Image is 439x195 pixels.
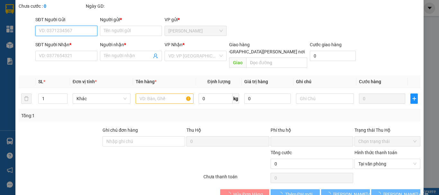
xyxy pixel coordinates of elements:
[203,173,270,184] div: Chưa thanh toán
[358,137,417,146] span: Chọn trạng thái
[411,96,417,101] span: plus
[359,93,405,104] input: 0
[103,136,185,146] input: Ghi chú đơn hàng
[73,79,97,84] span: Đơn vị tính
[100,16,162,23] div: Người gửi
[136,93,193,104] input: VD: Bàn, Ghế
[217,48,307,55] span: [GEOGRAPHIC_DATA][PERSON_NAME] nơi
[168,26,223,36] span: Cao Tốc
[293,75,356,88] th: Ghi chú
[271,150,292,155] span: Tổng cước
[310,42,342,47] label: Cước giao hàng
[136,79,157,84] span: Tên hàng
[165,16,227,23] div: VP gửi
[153,53,158,58] span: user-add
[19,3,85,10] div: Chưa cước :
[100,41,162,48] div: Người nhận
[86,3,152,10] div: Ngày GD:
[38,79,43,84] span: SL
[310,51,356,61] input: Cước giao hàng
[186,128,201,133] span: Thu Hộ
[44,4,46,9] b: 0
[21,93,31,104] button: delete
[358,159,417,169] span: Tại văn phòng
[354,127,420,134] div: Trạng thái Thu Hộ
[296,93,354,104] input: Ghi Chú
[165,42,183,47] span: VP Nhận
[35,16,97,23] div: SĐT Người Gửi
[271,127,353,136] div: Phí thu hộ
[103,128,138,133] label: Ghi chú đơn hàng
[410,93,418,104] button: plus
[244,79,268,84] span: Giá trị hàng
[246,58,307,68] input: Dọc đường
[233,93,239,104] span: kg
[229,42,250,47] span: Giao hàng
[207,79,230,84] span: Định lượng
[76,94,127,103] span: Khác
[35,41,97,48] div: SĐT Người Nhận
[21,112,170,119] div: Tổng: 1
[354,150,397,155] label: Hình thức thanh toán
[229,58,246,68] span: Giao
[359,79,381,84] span: Cước hàng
